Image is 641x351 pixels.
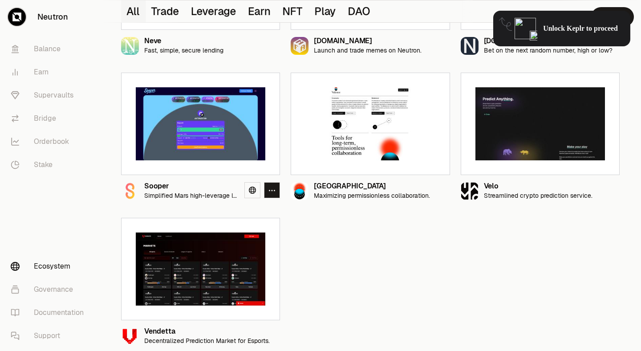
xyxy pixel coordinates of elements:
div: [DOMAIN_NAME] [484,37,613,45]
div: Sooper [144,183,237,190]
img: Valence preview image [305,87,435,160]
span: Unlock Keplr to proceed [543,24,618,33]
p: Simplified Mars high-leverage looping. [144,192,237,200]
a: Bridge [4,107,96,130]
img: Sooper preview image [136,87,265,160]
a: Earn [4,61,96,84]
p: Maximizing permissionless collaboration. [314,192,430,200]
img: Velo preview image [475,87,605,160]
button: NFT [277,0,309,22]
a: Supervaults [4,84,96,107]
button: Play [309,0,342,22]
a: Stake [4,153,96,176]
button: Earn [243,0,277,22]
a: Documentation [4,301,96,324]
a: Governance [4,278,96,301]
a: Balance [4,37,96,61]
img: icon-click-cursor.png [530,31,538,41]
p: Bet on the next random number, high or low? [484,47,613,54]
button: All [121,0,146,22]
img: Sooper Logo [121,182,139,200]
p: Decentralized Prediction Market for Esports. [144,337,270,345]
p: Launch and trade memes on Neutron. [314,47,422,54]
div: Vendetta [144,328,270,335]
img: locked-keplr-logo-128.png [515,18,536,39]
div: Neve [144,37,223,45]
div: [GEOGRAPHIC_DATA] [314,183,430,190]
div: [DOMAIN_NAME] [314,37,422,45]
button: DAO [342,0,377,22]
a: Orderbook [4,130,96,153]
p: Streamlined crypto prediction service. [484,192,592,200]
div: Velo [484,183,592,190]
button: Connect [591,7,634,27]
button: Leverage [185,0,243,22]
p: Fast, simple, secure lending [144,47,223,54]
a: Ecosystem [4,255,96,278]
a: Support [4,324,96,347]
img: Vendetta preview image [136,233,265,306]
button: Trade [146,0,186,22]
